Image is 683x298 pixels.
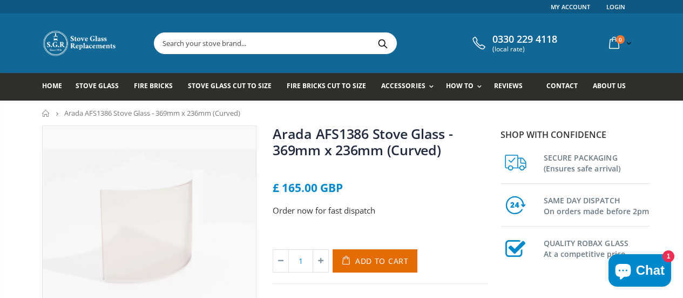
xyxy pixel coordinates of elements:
a: Fire Bricks Cut To Size [287,73,374,101]
a: How To [446,73,487,101]
a: About us [593,73,634,101]
span: Accessories [381,81,425,90]
span: Home [42,81,62,90]
input: Search your stove brand... [154,33,517,54]
img: Stove Glass Replacement [42,30,118,57]
h3: QUALITY ROBAX GLASS At a competitive price [544,236,650,260]
span: Arada AFS1386 Stove Glass - 369mm x 236mm (Curved) [64,108,240,118]
span: Contact [546,81,578,90]
span: (local rate) [492,45,557,53]
h3: SAME DAY DISPATCH On orders made before 2pm [544,193,650,217]
span: 0 [616,35,625,44]
inbox-online-store-chat: Shopify online store chat [605,254,674,289]
button: Add to Cart [333,249,417,273]
span: Add to Cart [355,256,409,266]
a: Reviews [494,73,531,101]
span: Stove Glass [76,81,119,90]
p: Shop with confidence [501,128,650,141]
a: Accessories [381,73,438,101]
span: About us [593,81,626,90]
span: 0330 229 4118 [492,34,557,45]
a: Home [42,110,50,117]
a: Stove Glass [76,73,127,101]
span: Reviews [494,81,523,90]
h3: SECURE PACKAGING (Ensures safe arrival) [544,150,650,174]
span: £ 165.00 GBP [273,180,343,195]
a: Home [42,73,70,101]
span: Fire Bricks Cut To Size [287,81,366,90]
button: Search [371,33,395,54]
a: Stove Glass Cut To Size [188,73,280,101]
a: Arada AFS1386 Stove Glass - 369mm x 236mm (Curved) [273,124,452,159]
span: Stove Glass Cut To Size [188,81,272,90]
a: 0 [605,32,634,54]
a: Contact [546,73,586,101]
span: How To [446,81,474,90]
a: Fire Bricks [134,73,181,101]
p: Order now for fast dispatch [273,204,488,217]
span: Fire Bricks [134,81,173,90]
